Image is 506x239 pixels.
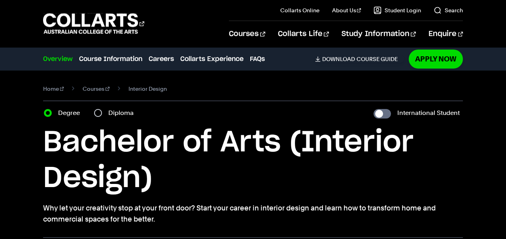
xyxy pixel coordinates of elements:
a: Collarts Life [278,21,329,47]
a: Courses [83,83,110,94]
span: Download [322,55,355,63]
a: Course Information [79,54,142,64]
a: About Us [332,6,361,14]
a: Apply Now [409,50,463,68]
label: International Student [397,107,460,119]
a: DownloadCourse Guide [315,55,404,63]
span: Interior Design [128,83,167,94]
h1: Bachelor of Arts (Interior Design) [43,125,463,196]
a: Collarts Online [280,6,319,14]
a: Overview [43,54,73,64]
p: Why let your creativity stop at your front door? Start your career in interior design and learn h... [43,203,463,225]
a: Collarts Experience [180,54,244,64]
a: Careers [149,54,174,64]
a: Home [43,83,64,94]
label: Degree [58,107,85,119]
a: Search [434,6,463,14]
label: Diploma [108,107,138,119]
div: Go to homepage [43,12,144,35]
a: Study Information [342,21,416,47]
a: Enquire [429,21,463,47]
a: Courses [229,21,265,47]
a: Student Login [374,6,421,14]
a: FAQs [250,54,265,64]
